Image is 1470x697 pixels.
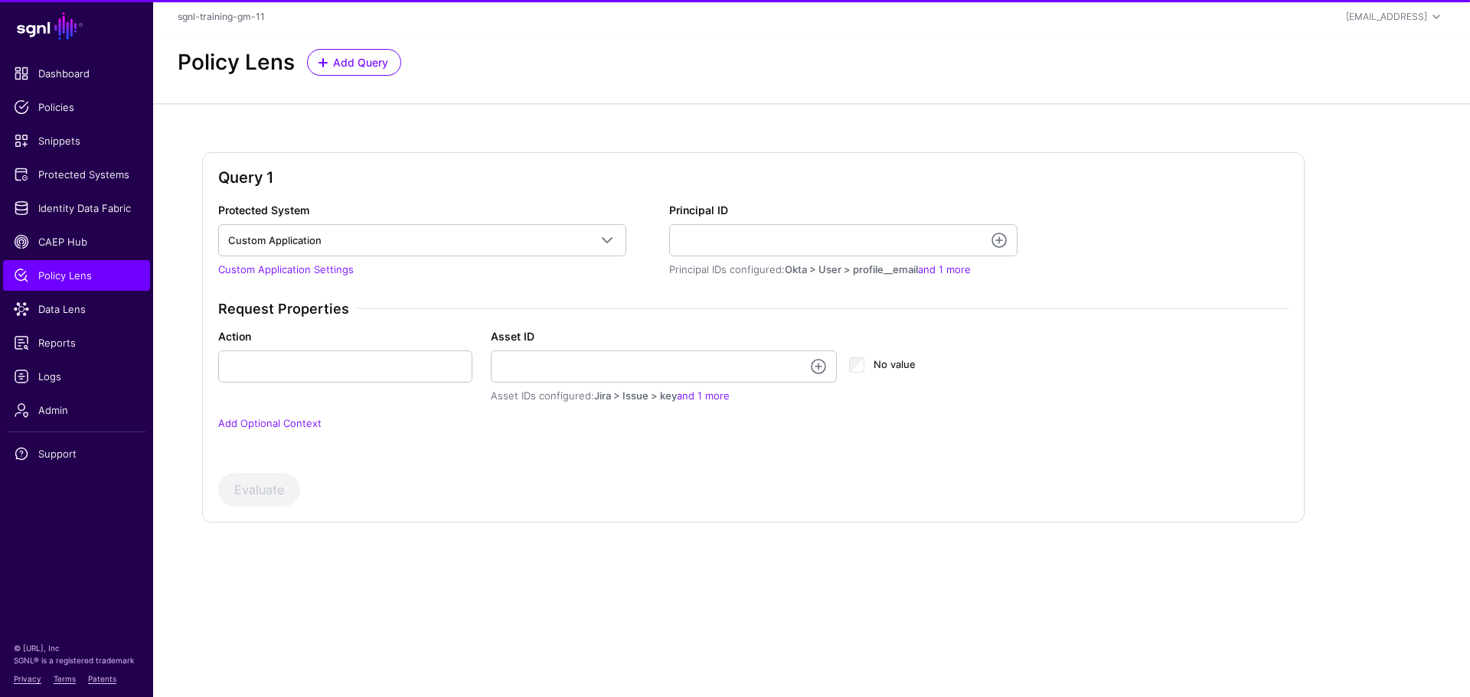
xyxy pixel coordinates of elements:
span: Logs [14,369,139,384]
div: Asset IDs configured: [491,389,838,404]
span: Add Query [332,54,390,70]
span: Reports [14,335,139,350]
span: Snippets [14,133,139,148]
span: Custom Application [228,234,322,246]
span: CAEP Hub [14,234,139,249]
span: Identity Data Fabric [14,200,139,216]
a: and 1 more [677,389,730,402]
span: Policy Lens [14,268,139,283]
label: Action [218,328,251,344]
span: Data Lens [14,301,139,317]
h2: Query 1 [218,168,1289,187]
a: Data Lens [3,294,150,324]
a: Policy Lens [3,260,150,291]
h2: Policy Lens [178,50,295,76]
a: Identity Data Fabric [3,193,150,223]
a: Add Optional Context [218,417,322,429]
span: Support [14,446,139,461]
span: Dashboard [14,66,139,81]
a: Custom Application Settings [218,263,354,275]
a: Terms [54,674,76,683]
a: Dashboard [3,58,150,89]
span: Jira > Issue > key [594,389,677,402]
a: sgnl-training-gm-11 [178,11,265,22]
a: and 1 more [918,263,971,275]
span: Admin [14,402,139,418]
a: CAEP Hub [3,226,150,257]
div: [EMAIL_ADDRESS] [1346,10,1427,24]
span: Policies [14,99,139,115]
a: Protected Systems [3,159,150,190]
a: Admin [3,395,150,425]
span: Request Properties [218,301,357,318]
a: Reports [3,327,150,358]
a: SGNL [9,9,144,43]
a: Snippets [3,125,150,156]
p: SGNL® is a registered trademark [14,654,139,666]
div: Principal IDs configured: [669,262,1018,278]
a: Logs [3,361,150,392]
a: Policies [3,92,150,122]
label: Asset ID [491,328,534,344]
label: Protected System [218,202,309,218]
p: © [URL], Inc [14,642,139,654]
label: Principal ID [669,202,728,218]
span: Protected Systems [14,167,139,182]
a: Privacy [14,674,41,683]
span: Okta > User > profile__email [785,263,918,275]
span: No value [874,358,916,370]
a: Patents [88,674,116,683]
